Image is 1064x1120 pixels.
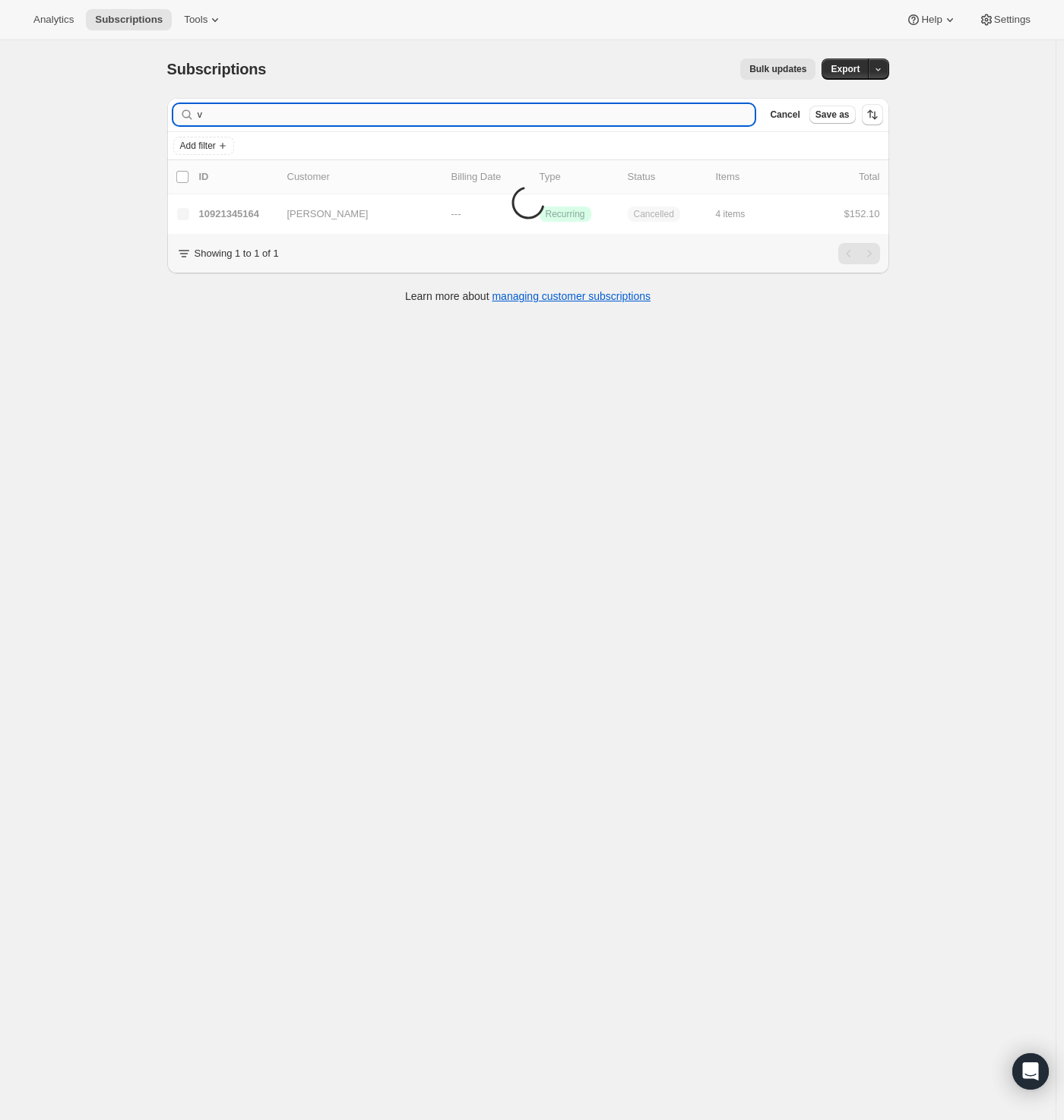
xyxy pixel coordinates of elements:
[195,246,279,261] p: Showing 1 to 1 of 1
[822,58,869,80] button: Export
[1012,1053,1049,1090] div: Open Intercom Messenger
[994,14,1031,26] span: Settings
[175,9,232,30] button: Tools
[184,14,207,26] span: Tools
[492,290,651,302] a: managing customer subscriptions
[33,14,74,26] span: Analytics
[749,63,806,75] span: Bulk updates
[86,9,172,30] button: Subscriptions
[921,14,942,26] span: Help
[764,106,806,124] button: Cancel
[180,140,216,152] span: Add filter
[809,106,856,124] button: Save as
[897,9,966,30] button: Help
[970,9,1040,30] button: Settings
[198,104,755,125] input: Filter subscribers
[95,14,163,26] span: Subscriptions
[740,58,815,80] button: Bulk updates
[167,61,267,77] span: Subscriptions
[862,104,883,125] button: Sort the results
[770,109,800,121] span: Cancel
[173,137,234,155] button: Add filter
[24,9,83,30] button: Analytics
[815,109,850,121] span: Save as
[838,243,880,264] nav: Pagination
[831,63,860,75] span: Export
[405,289,651,304] p: Learn more about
